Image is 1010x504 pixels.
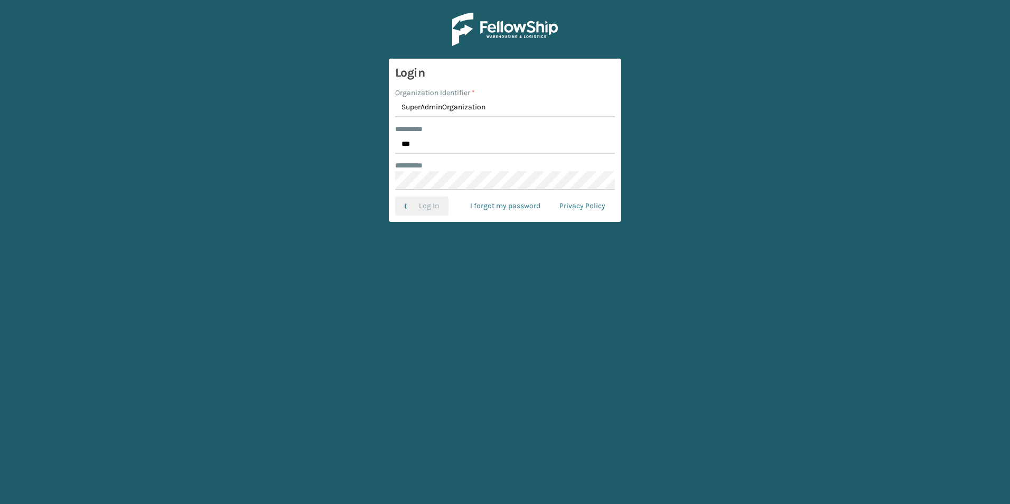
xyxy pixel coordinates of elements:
button: Log In [395,197,448,216]
h3: Login [395,65,615,81]
img: Logo [452,13,558,46]
label: Organization Identifier [395,87,475,98]
a: I forgot my password [461,197,550,216]
a: Privacy Policy [550,197,615,216]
